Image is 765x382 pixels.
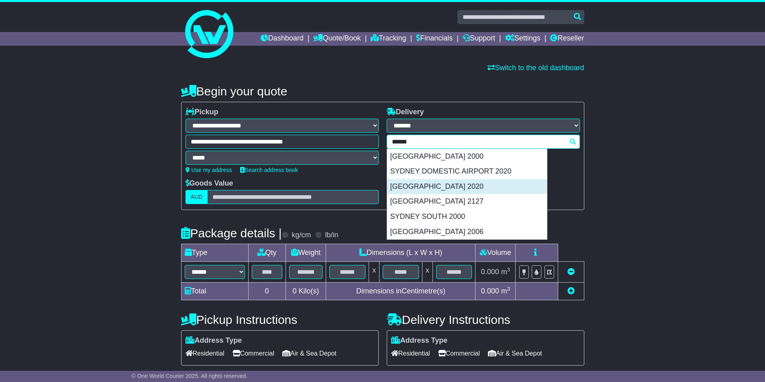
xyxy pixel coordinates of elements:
td: Dimensions (L x W x H) [326,244,475,262]
a: Financials [416,32,453,46]
span: m [501,287,510,295]
label: AUD [186,190,208,204]
span: 0.000 [481,287,499,295]
a: Switch to the old dashboard [488,64,584,72]
span: Air & Sea Depot [488,347,542,360]
span: Residential [186,347,224,360]
sup: 3 [507,267,510,273]
a: Reseller [550,32,584,46]
span: m [501,268,510,276]
span: Residential [391,347,430,360]
h4: Begin your quote [181,85,584,98]
span: 0 [292,287,296,295]
span: © One World Courier 2025. All rights reserved. [132,373,248,379]
td: Total [181,283,248,300]
h4: Pickup Instructions [181,313,379,326]
h4: Package details | [181,226,282,240]
div: SYDNEY DOMESTIC AIRPORT 2020 [387,164,547,179]
sup: 3 [507,286,510,292]
a: Add new item [567,287,575,295]
span: Air & Sea Depot [282,347,337,360]
td: Dimensions in Centimetre(s) [326,283,475,300]
span: Commercial [233,347,274,360]
td: Weight [286,244,326,262]
h4: Delivery Instructions [387,313,584,326]
label: lb/in [325,231,338,240]
a: Quote/Book [313,32,361,46]
label: Pickup [186,108,218,117]
a: Settings [505,32,541,46]
td: 0 [248,283,286,300]
label: Delivery [387,108,424,117]
label: Address Type [186,336,242,345]
typeahead: Please provide city [387,135,580,149]
a: Search address book [240,167,298,173]
div: [GEOGRAPHIC_DATA] 2006 [387,224,547,240]
span: Commercial [438,347,480,360]
div: SYDNEY SOUTH 2000 [387,209,547,224]
div: [GEOGRAPHIC_DATA] 2000 [387,149,547,164]
label: Address Type [391,336,448,345]
a: Use my address [186,167,232,173]
a: Remove this item [567,268,575,276]
td: x [369,262,379,283]
a: Support [463,32,495,46]
td: Qty [248,244,286,262]
span: 0.000 [481,268,499,276]
td: x [422,262,432,283]
label: Goods Value [186,179,233,188]
td: Type [181,244,248,262]
a: Tracking [371,32,406,46]
a: Dashboard [261,32,304,46]
div: [GEOGRAPHIC_DATA] 2127 [387,194,547,209]
td: Kilo(s) [286,283,326,300]
td: Volume [475,244,516,262]
div: [GEOGRAPHIC_DATA] 2020 [387,179,547,194]
label: kg/cm [292,231,311,240]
